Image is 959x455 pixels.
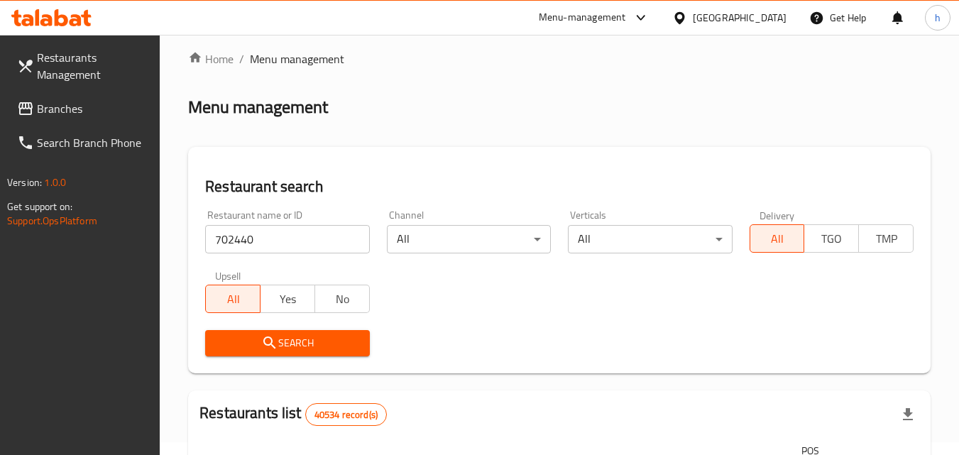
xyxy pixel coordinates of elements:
span: All [756,229,799,249]
span: Yes [266,289,309,309]
a: Home [188,50,234,67]
li: / [239,50,244,67]
button: Yes [260,285,315,313]
span: 40534 record(s) [306,408,386,422]
h2: Restaurants list [199,402,387,426]
h2: Restaurant search [205,176,914,197]
span: Search Branch Phone [37,134,149,151]
div: [GEOGRAPHIC_DATA] [693,10,787,26]
span: Branches [37,100,149,117]
span: All [212,289,255,309]
span: Menu management [250,50,344,67]
a: Support.OpsPlatform [7,212,97,230]
button: All [205,285,261,313]
label: Upsell [215,270,241,280]
div: Menu-management [539,9,626,26]
span: No [321,289,364,309]
button: TMP [858,224,914,253]
span: 1.0.0 [44,173,66,192]
label: Delivery [760,210,795,220]
a: Branches [6,92,160,126]
button: TGO [804,224,859,253]
div: All [568,225,732,253]
span: h [935,10,941,26]
button: Search [205,330,369,356]
div: Total records count [305,403,387,426]
nav: breadcrumb [188,50,931,67]
button: No [314,285,370,313]
div: Export file [891,398,925,432]
span: Version: [7,173,42,192]
a: Restaurants Management [6,40,160,92]
a: Search Branch Phone [6,126,160,160]
button: All [750,224,805,253]
span: TMP [865,229,908,249]
span: Get support on: [7,197,72,216]
div: All [387,225,551,253]
span: TGO [810,229,853,249]
input: Search for restaurant name or ID.. [205,225,369,253]
span: Restaurants Management [37,49,149,83]
h2: Menu management [188,96,328,119]
span: Search [217,334,358,352]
